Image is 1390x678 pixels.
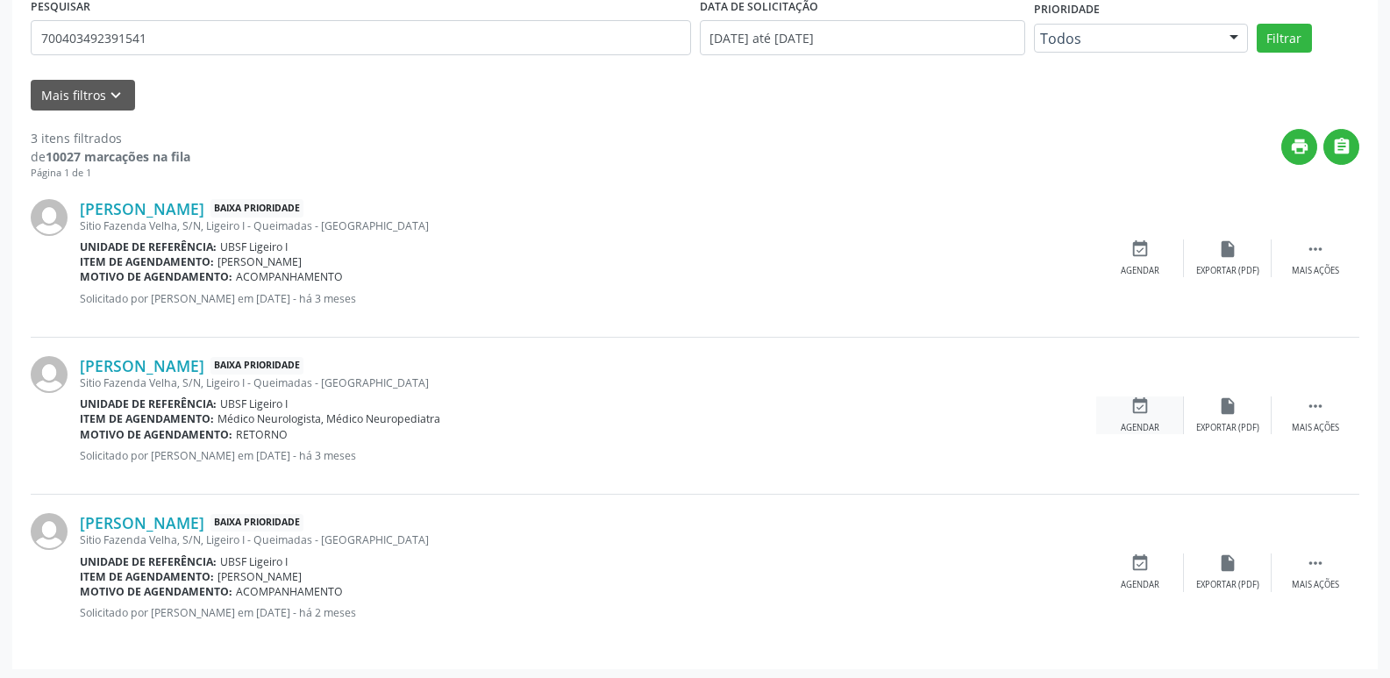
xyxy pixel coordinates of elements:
[80,199,204,218] a: [PERSON_NAME]
[220,554,288,569] span: UBSF Ligeiro I
[1306,239,1325,259] i: 
[1130,396,1150,416] i: event_available
[210,357,303,375] span: Baixa Prioridade
[1332,137,1351,156] i: 
[1218,239,1237,259] i: insert_drive_file
[31,80,135,111] button: Mais filtroskeyboard_arrow_down
[80,427,232,442] b: Motivo de agendamento:
[1196,422,1259,434] div: Exportar (PDF)
[1290,137,1309,156] i: print
[1292,579,1339,591] div: Mais ações
[210,199,303,218] span: Baixa Prioridade
[1218,396,1237,416] i: insert_drive_file
[80,532,1096,547] div: Sitio Fazenda Velha, S/N, Ligeiro I - Queimadas - [GEOGRAPHIC_DATA]
[1257,24,1312,54] button: Filtrar
[1218,553,1237,573] i: insert_drive_file
[80,356,204,375] a: [PERSON_NAME]
[1196,579,1259,591] div: Exportar (PDF)
[80,291,1096,306] p: Solicitado por [PERSON_NAME] em [DATE] - há 3 meses
[220,239,288,254] span: UBSF Ligeiro I
[217,411,440,426] span: Médico Neurologista, Médico Neuropediatra
[80,584,232,599] b: Motivo de agendamento:
[1130,553,1150,573] i: event_available
[80,254,214,269] b: Item de agendamento:
[1130,239,1150,259] i: event_available
[80,554,217,569] b: Unidade de referência:
[80,396,217,411] b: Unidade de referência:
[236,269,343,284] span: ACOMPANHAMENTO
[80,605,1096,620] p: Solicitado por [PERSON_NAME] em [DATE] - há 2 meses
[1121,422,1159,434] div: Agendar
[80,218,1096,233] div: Sitio Fazenda Velha, S/N, Ligeiro I - Queimadas - [GEOGRAPHIC_DATA]
[1306,396,1325,416] i: 
[1196,265,1259,277] div: Exportar (PDF)
[80,375,1096,390] div: Sitio Fazenda Velha, S/N, Ligeiro I - Queimadas - [GEOGRAPHIC_DATA]
[31,20,691,55] input: Nome, CNS
[217,569,302,584] span: [PERSON_NAME]
[106,86,125,105] i: keyboard_arrow_down
[236,427,288,442] span: RETORNO
[31,513,68,550] img: img
[1121,265,1159,277] div: Agendar
[210,514,303,532] span: Baixa Prioridade
[80,411,214,426] b: Item de agendamento:
[31,356,68,393] img: img
[220,396,288,411] span: UBSF Ligeiro I
[1121,579,1159,591] div: Agendar
[1292,422,1339,434] div: Mais ações
[1292,265,1339,277] div: Mais ações
[80,239,217,254] b: Unidade de referência:
[700,20,1025,55] input: Selecione um intervalo
[80,269,232,284] b: Motivo de agendamento:
[1323,129,1359,165] button: 
[1306,553,1325,573] i: 
[31,199,68,236] img: img
[46,148,190,165] strong: 10027 marcações na fila
[236,584,343,599] span: ACOMPANHAMENTO
[31,129,190,147] div: 3 itens filtrados
[1281,129,1317,165] button: print
[217,254,302,269] span: [PERSON_NAME]
[31,166,190,181] div: Página 1 de 1
[80,569,214,584] b: Item de agendamento:
[80,448,1096,463] p: Solicitado por [PERSON_NAME] em [DATE] - há 3 meses
[1040,30,1212,47] span: Todos
[31,147,190,166] div: de
[80,513,204,532] a: [PERSON_NAME]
